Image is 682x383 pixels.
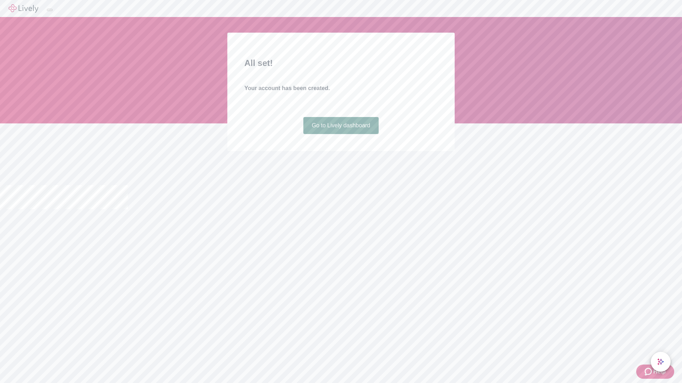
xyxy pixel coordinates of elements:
[303,117,379,134] a: Go to Lively dashboard
[657,358,664,365] svg: Lively AI Assistant
[653,367,666,376] span: Help
[47,9,53,11] button: Log out
[9,4,38,13] img: Lively
[651,352,671,372] button: chat
[645,367,653,376] svg: Zendesk support icon
[636,365,674,379] button: Zendesk support iconHelp
[244,84,438,93] h4: Your account has been created.
[244,57,438,70] h2: All set!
